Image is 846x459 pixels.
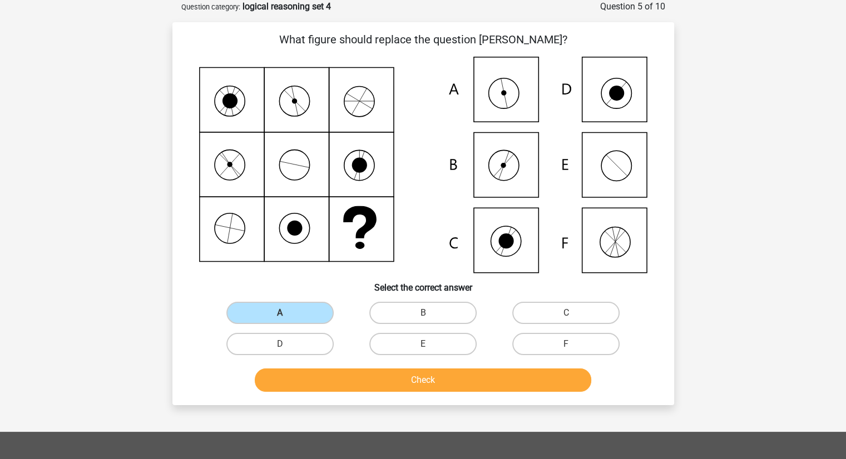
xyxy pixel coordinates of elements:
[255,368,591,392] button: Check
[181,3,240,11] small: Question category:
[190,31,656,48] p: What figure should replace the question [PERSON_NAME]?
[512,302,620,324] label: C
[226,333,334,355] label: D
[226,302,334,324] label: A
[243,1,331,12] strong: logical reasoning set 4
[369,333,477,355] label: E
[369,302,477,324] label: B
[512,333,620,355] label: F
[190,273,656,293] h6: Select the correct answer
